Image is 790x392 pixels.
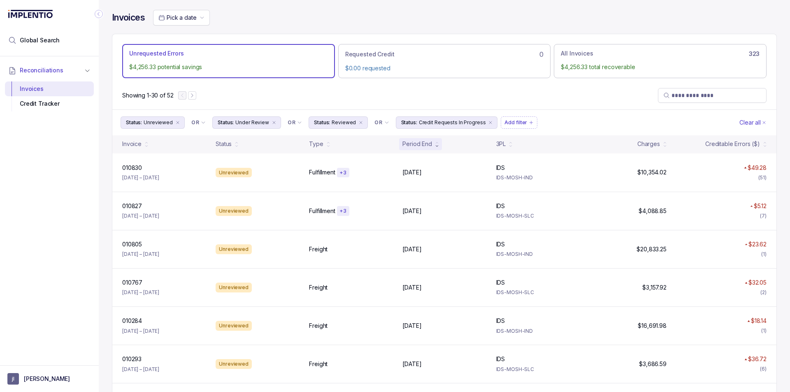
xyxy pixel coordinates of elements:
[561,63,760,71] p: $4,256.33 total recoverable
[402,245,421,253] p: [DATE]
[744,167,746,169] img: red pointer upwards
[216,244,252,254] div: Unreviewed
[402,322,421,330] p: [DATE]
[122,365,159,373] p: [DATE] – [DATE]
[20,66,63,74] span: Reconciliations
[374,119,382,126] p: OR
[167,14,196,21] span: Pick a date
[5,80,94,113] div: Reconciliations
[637,140,660,148] div: Charges
[309,283,328,292] p: Freight
[94,9,104,19] div: Collapse Icon
[288,119,302,126] li: Filter Chip Connector undefined
[129,49,184,58] p: Unrequested Errors
[12,96,87,111] div: Credit Tracker
[332,118,356,127] p: Reviewed
[216,283,252,292] div: Unreviewed
[7,373,19,385] span: User initials
[760,288,767,297] div: (2)
[288,119,295,126] p: OR
[748,278,767,287] p: $32.05
[739,118,761,127] p: Clear all
[401,118,417,127] p: Status:
[122,288,159,297] p: [DATE] – [DATE]
[216,168,252,178] div: Unreviewed
[153,10,210,26] button: Date Range Picker
[419,118,486,127] p: Credit Requests In Progress
[212,116,281,129] button: Filter Chip Under Review
[705,140,760,148] div: Creditable Errors ($)
[637,168,667,176] p: $10,354.02
[314,118,330,127] p: Status:
[122,174,159,182] p: [DATE] – [DATE]
[744,358,747,360] img: red pointer upwards
[745,282,747,284] img: red pointer upwards
[216,206,252,216] div: Unreviewed
[309,116,368,129] button: Filter Chip Reviewed
[496,202,505,210] p: IDS
[639,207,667,215] p: $4,088.85
[758,174,767,182] div: (51)
[501,116,537,129] button: Filter Chip Add filter
[122,140,142,148] div: Invoice
[396,116,498,129] button: Filter Chip Credit Requests In Progress
[309,360,328,368] p: Freight
[761,250,767,258] div: (1)
[309,168,335,176] p: Fulfillment
[496,240,505,248] p: IDS
[122,327,159,335] p: [DATE] – [DATE]
[750,205,753,207] img: red pointer upwards
[747,320,750,322] img: red pointer upwards
[122,250,159,258] p: [DATE] – [DATE]
[748,240,767,248] p: $23.62
[504,118,527,127] p: Add filter
[496,365,580,373] p: IDS-MOSH-SLC
[496,164,505,172] p: IDS
[122,278,142,287] p: 010767
[496,278,505,287] p: IDS
[487,119,494,126] div: remove content
[309,322,328,330] p: Freight
[402,168,421,176] p: [DATE]
[216,321,252,331] div: Unreviewed
[642,283,667,292] p: $3,157.92
[129,63,328,71] p: $4,256.33 potential savings
[760,212,767,220] div: (7)
[12,81,87,96] div: Invoices
[122,44,767,78] ul: Action Tab Group
[496,327,580,335] p: IDS-MOSH-IND
[121,116,185,129] button: Filter Chip Unreviewed
[496,288,580,297] p: IDS-MOSH-SLC
[754,202,767,210] p: $5.12
[358,119,364,126] div: remove content
[122,317,142,325] p: 010284
[126,118,142,127] p: Status:
[216,359,252,369] div: Unreviewed
[235,118,269,127] p: Under Review
[216,140,232,148] div: Status
[345,64,544,72] p: $0.00 requested
[218,118,234,127] p: Status:
[20,36,60,44] span: Global Search
[371,117,392,128] button: Filter Chip Connector undefined
[284,117,305,128] button: Filter Chip Connector undefined
[402,360,421,368] p: [DATE]
[496,140,506,148] div: 3PL
[122,212,159,220] p: [DATE] – [DATE]
[122,164,142,172] p: 010830
[188,117,209,128] button: Filter Chip Connector undefined
[121,116,738,129] ul: Filter Group
[749,51,760,57] h6: 323
[339,208,347,214] p: + 3
[309,207,335,215] p: Fulfillment
[122,240,142,248] p: 010805
[345,49,544,59] div: 0
[751,317,767,325] p: $18.14
[24,375,70,383] p: [PERSON_NAME]
[271,119,277,126] div: remove content
[760,365,767,373] div: (6)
